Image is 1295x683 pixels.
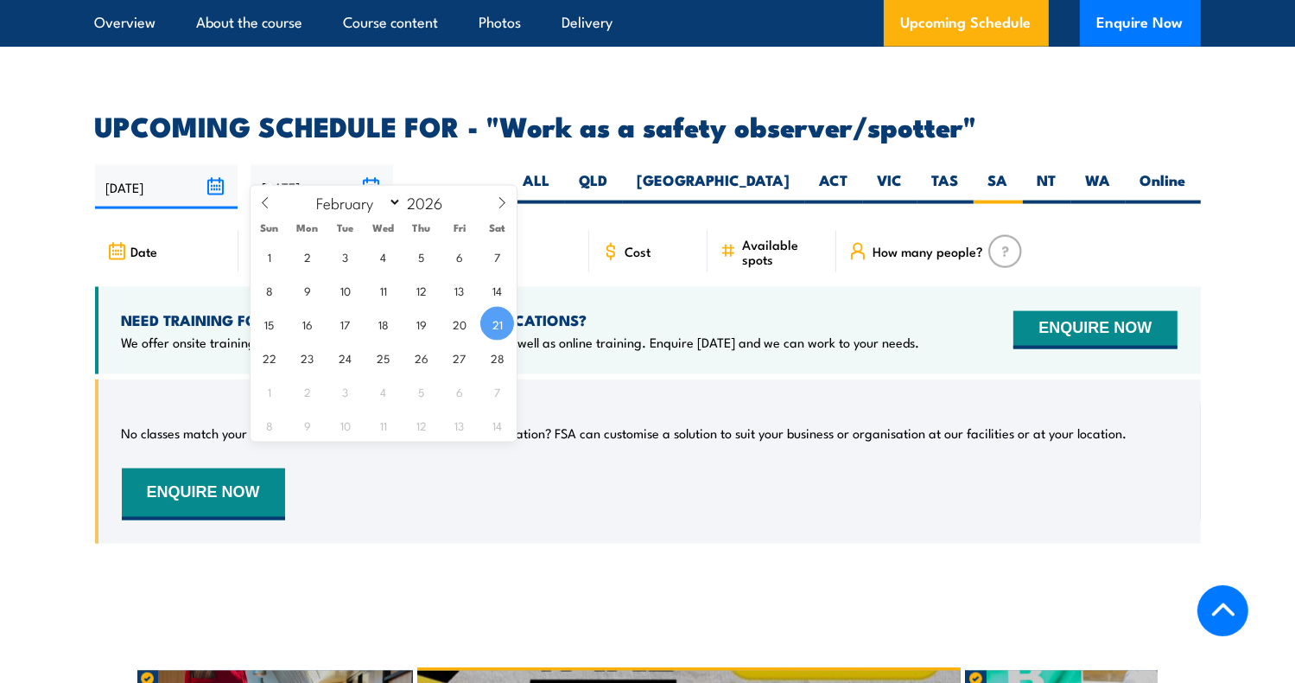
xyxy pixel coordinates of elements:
span: Thu [403,222,441,233]
span: February 13, 2026 [442,273,476,307]
label: ALL [509,170,565,204]
span: February 20, 2026 [442,307,476,341]
span: February 3, 2026 [328,239,362,273]
span: February 5, 2026 [404,239,438,273]
span: February 4, 2026 [366,239,400,273]
span: February 21, 2026 [480,307,514,341]
p: No classes match your search criteria, sorry. [122,424,375,442]
span: March 9, 2026 [290,408,324,442]
span: Fri [441,222,479,233]
span: February 12, 2026 [404,273,438,307]
span: March 4, 2026 [366,374,400,408]
span: Wed [365,222,403,233]
input: Year [402,192,459,213]
span: February 6, 2026 [442,239,476,273]
span: March 11, 2026 [366,408,400,442]
span: March 6, 2026 [442,374,476,408]
span: March 13, 2026 [442,408,476,442]
span: February 11, 2026 [366,273,400,307]
span: February 24, 2026 [328,341,362,374]
select: Month [308,191,403,214]
button: ENQUIRE NOW [1013,311,1177,349]
span: February 8, 2026 [252,273,286,307]
span: March 2, 2026 [290,374,324,408]
span: Available spots [742,237,824,266]
p: Can’t find a date or location? FSA can customise a solution to suit your business or organisation... [385,424,1127,442]
span: February 2, 2026 [290,239,324,273]
span: February 22, 2026 [252,341,286,374]
span: February 9, 2026 [290,273,324,307]
span: March 14, 2026 [480,408,514,442]
span: March 10, 2026 [328,408,362,442]
input: From date [95,165,238,209]
button: ENQUIRE NOW [122,469,285,520]
span: Sun [251,222,289,233]
span: March 3, 2026 [328,374,362,408]
p: We offer onsite training, training at our centres, multisite solutions as well as online training... [122,334,920,351]
h2: UPCOMING SCHEDULE FOR - "Work as a safety observer/spotter" [95,113,1201,137]
label: NT [1023,170,1071,204]
span: February 7, 2026 [480,239,514,273]
span: February 1, 2026 [252,239,286,273]
span: March 5, 2026 [404,374,438,408]
label: TAS [917,170,974,204]
input: To date [251,165,393,209]
span: March 12, 2026 [404,408,438,442]
label: Online [1126,170,1201,204]
span: March 7, 2026 [480,374,514,408]
span: February 19, 2026 [404,307,438,341]
label: QLD [565,170,623,204]
span: Mon [289,222,327,233]
span: February 15, 2026 [252,307,286,341]
span: Date [131,244,158,259]
span: How many people? [873,244,983,259]
span: March 8, 2026 [252,408,286,442]
span: February 23, 2026 [290,341,324,374]
span: February 18, 2026 [366,307,400,341]
label: VIC [863,170,917,204]
h4: NEED TRAINING FOR LARGER GROUPS OR MULTIPLE LOCATIONS? [122,310,920,329]
label: SA [974,170,1023,204]
span: Sat [479,222,517,233]
span: February 28, 2026 [480,341,514,374]
span: March 1, 2026 [252,374,286,408]
span: Tue [327,222,365,233]
span: February 27, 2026 [442,341,476,374]
span: February 14, 2026 [480,273,514,307]
span: February 10, 2026 [328,273,362,307]
span: February 26, 2026 [404,341,438,374]
label: ACT [805,170,863,204]
span: February 17, 2026 [328,307,362,341]
label: WA [1071,170,1126,204]
label: [GEOGRAPHIC_DATA] [623,170,805,204]
span: Cost [625,244,651,259]
span: February 25, 2026 [366,341,400,374]
span: February 16, 2026 [290,307,324,341]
